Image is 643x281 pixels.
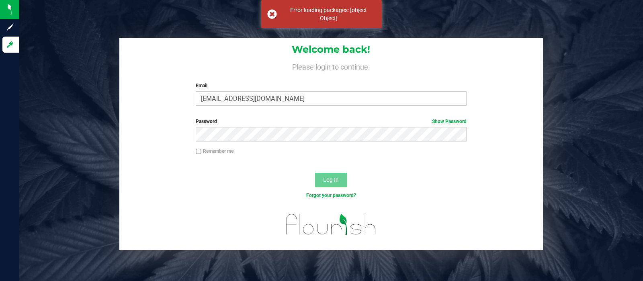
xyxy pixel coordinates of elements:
span: Log In [323,176,339,183]
a: Show Password [432,119,467,124]
input: Remember me [196,149,201,154]
inline-svg: Log in [6,41,14,49]
inline-svg: Sign up [6,23,14,31]
label: Remember me [196,148,233,155]
button: Log In [315,173,347,187]
span: Password [196,119,217,124]
a: Forgot your password? [306,193,356,198]
h4: Please login to continue. [119,61,543,71]
h1: Welcome back! [119,44,543,55]
div: Error loading packages: [object Object] [281,6,376,22]
img: flourish_logo.svg [278,207,384,242]
label: Email [196,82,466,89]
